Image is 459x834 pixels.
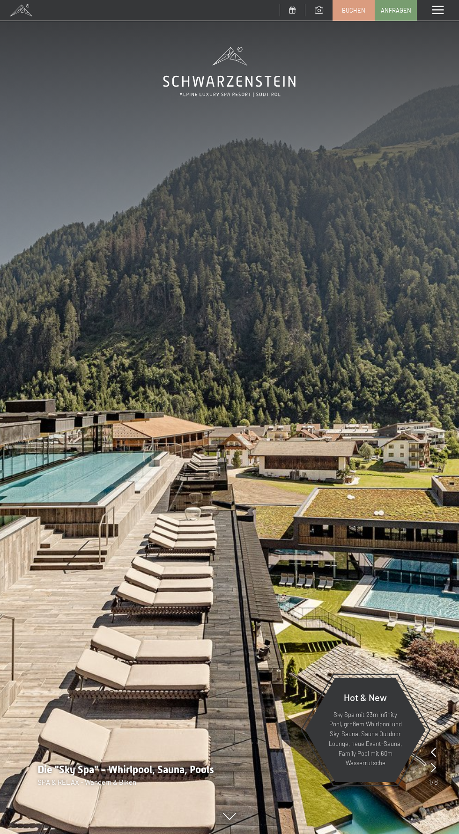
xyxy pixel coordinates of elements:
[37,778,136,786] span: SPA & RELAX - Wandern & Biken
[431,777,434,787] span: /
[342,6,365,15] span: Buchen
[375,0,416,20] a: Anfragen
[37,764,214,775] span: Die "Sky Spa" - Whirlpool, Sauna, Pools
[328,710,403,768] p: Sky Spa mit 23m Infinity Pool, großem Whirlpool und Sky-Sauna, Sauna Outdoor Lounge, neue Event-S...
[304,677,426,782] a: Hot & New Sky Spa mit 23m Infinity Pool, großem Whirlpool und Sky-Sauna, Sauna Outdoor Lounge, ne...
[381,6,411,15] span: Anfragen
[333,0,374,20] a: Buchen
[429,777,431,787] span: 1
[344,692,387,703] span: Hot & New
[434,777,438,787] span: 8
